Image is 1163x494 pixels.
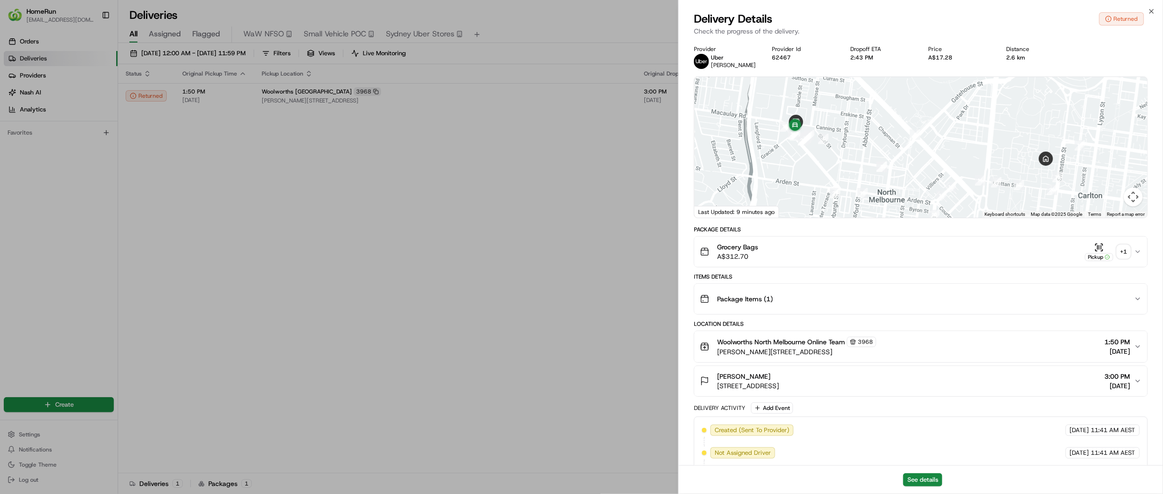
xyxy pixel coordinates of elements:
p: Check the progress of the delivery. [694,26,1148,36]
span: Map data ©2025 Google [1031,212,1082,217]
span: [PERSON_NAME] [711,61,756,69]
div: + 1 [1117,245,1130,258]
span: [DATE] [1105,347,1130,356]
div: 15 [946,182,956,192]
span: Grocery Bags [717,242,758,252]
img: uber-new-logo.jpeg [694,54,709,69]
span: Created (Sent To Provider) [715,426,789,434]
button: [PERSON_NAME][STREET_ADDRESS]3:00 PM[DATE] [694,366,1147,396]
div: 6 [804,130,814,140]
div: 7 [802,131,812,142]
div: 19 [1075,140,1085,151]
div: 28 [790,130,800,141]
div: Provider [694,45,757,53]
div: 17 [1014,180,1024,190]
div: 3 [877,162,887,172]
div: Pickup [1085,253,1113,261]
button: Add Event [751,402,793,414]
div: Delivery Activity [694,404,745,412]
button: Map camera controls [1124,187,1143,206]
span: Package Items ( 1 ) [717,294,773,304]
div: 2:43 PM [850,54,913,61]
span: [PERSON_NAME] [717,372,770,381]
div: 20 [1047,185,1057,195]
button: Keyboard shortcuts [984,211,1025,218]
span: Delivery Details [694,11,772,26]
div: Items Details [694,273,1148,281]
div: Provider Id [772,45,835,53]
div: 14 [936,190,947,201]
span: A$312.70 [717,252,758,261]
div: Price [929,45,992,53]
div: 13 [857,188,868,198]
div: Last Updated: 9 minutes ago [694,206,779,218]
div: Location Details [694,320,1148,328]
span: Uber [711,54,724,61]
img: Google [697,205,728,218]
div: 11 [801,133,811,143]
div: 25 [830,188,840,198]
div: 2.6 km [1007,54,1069,61]
div: 4 [818,134,829,144]
span: 3968 [858,338,873,346]
div: 16 [975,175,985,186]
div: 22 [929,210,940,220]
span: [DATE] [1070,426,1089,434]
div: Dropoff ETA [850,45,913,53]
div: Package Details [694,226,1148,233]
button: Pickup+1 [1085,243,1130,261]
a: Terms [1088,212,1101,217]
div: Distance [1007,45,1069,53]
span: 3:00 PM [1105,372,1130,381]
a: Open this area in Google Maps (opens a new window) [697,205,728,218]
span: 11:41 AM AEST [1091,426,1136,434]
div: 26 [798,135,808,145]
button: Pickup [1085,243,1113,261]
span: [PERSON_NAME][STREET_ADDRESS] [717,347,876,357]
div: 1 [910,129,920,140]
button: 62467 [772,54,791,61]
button: Returned [1099,12,1144,26]
div: A$17.28 [929,54,992,61]
span: [STREET_ADDRESS] [717,381,779,391]
a: Report a map error [1107,212,1145,217]
button: Woolworths North Melbourne Online Team3968[PERSON_NAME][STREET_ADDRESS]1:50 PM[DATE] [694,331,1147,362]
div: 12 [780,121,790,132]
span: 11:41 AM AEST [1091,449,1136,457]
span: 1:50 PM [1105,337,1130,347]
span: [DATE] [1070,449,1089,457]
span: Woolworths North Melbourne Online Team [717,337,845,347]
span: [DATE] [1105,381,1130,391]
button: See details [903,473,942,486]
button: Package Items (1) [694,284,1147,314]
span: Not Assigned Driver [715,449,771,457]
button: Grocery BagsA$312.70Pickup+1 [694,237,1147,267]
div: 21 [991,177,1001,187]
div: 2 [876,162,887,172]
div: 18 [1052,172,1063,182]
